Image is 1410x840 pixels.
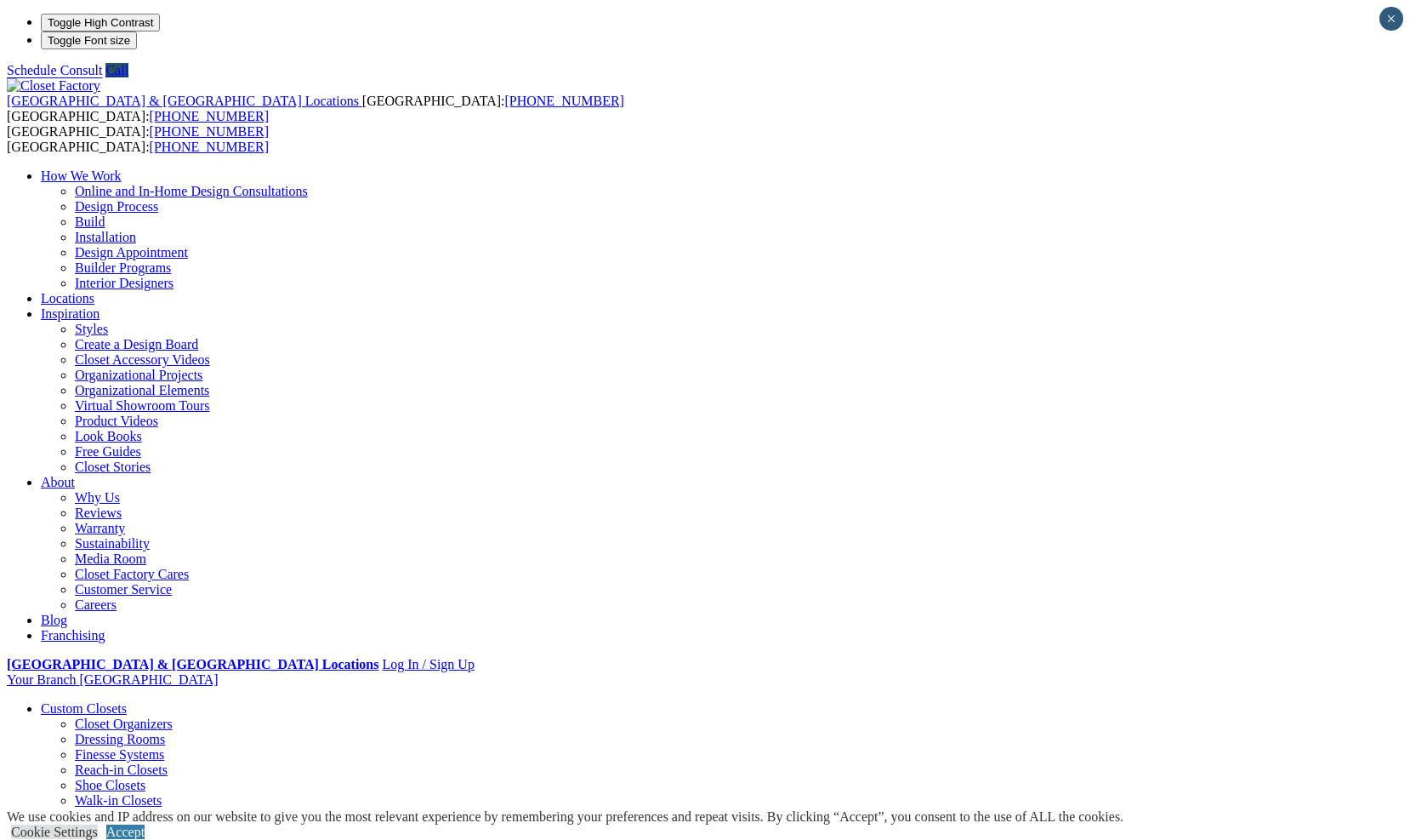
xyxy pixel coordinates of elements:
[75,717,173,731] a: Closet Organizers
[75,368,202,382] a: Organizational Projects
[75,597,117,612] a: Careers
[75,184,308,198] a: Online and In-Home Design Consultations
[41,628,105,643] a: Franchising
[7,124,269,154] span: [GEOGRAPHIC_DATA]: [GEOGRAPHIC_DATA]:
[7,672,219,687] a: Your Branch [GEOGRAPHIC_DATA]
[48,34,130,47] span: Toggle Font size
[11,825,98,839] a: Cookie Settings
[41,291,94,306] a: Locations
[75,536,150,551] a: Sustainability
[41,169,122,183] a: How We Work
[75,230,136,244] a: Installation
[105,63,128,77] a: Call
[106,825,145,839] a: Accept
[75,582,172,597] a: Customer Service
[75,214,105,229] a: Build
[75,398,210,413] a: Virtual Showroom Tours
[504,94,623,108] a: [PHONE_NUMBER]
[75,763,168,777] a: Reach-in Closets
[75,521,125,535] a: Warranty
[1379,7,1403,31] button: Close
[75,506,122,520] a: Reviews
[75,732,165,746] a: Dressing Rooms
[75,276,173,290] a: Interior Designers
[7,94,624,123] span: [GEOGRAPHIC_DATA]: [GEOGRAPHIC_DATA]:
[75,444,141,459] a: Free Guides
[41,306,99,321] a: Inspiration
[150,140,269,154] a: [PHONE_NUMBER]
[7,78,100,94] img: Closet Factory
[75,352,210,367] a: Closet Accessory Videos
[7,809,1123,825] div: We use cookies and IP address on our website to give you the most relevant experience by remember...
[150,109,269,123] a: [PHONE_NUMBER]
[75,551,146,566] a: Media Room
[7,94,362,108] a: [GEOGRAPHIC_DATA] & [GEOGRAPHIC_DATA] Locations
[41,31,137,49] button: Toggle Font size
[75,414,158,428] a: Product Videos
[75,809,172,823] a: Wardrobe Closets
[7,63,102,77] a: Schedule Consult
[75,245,188,260] a: Design Appointment
[75,778,145,792] a: Shoe Closets
[75,567,189,581] a: Closet Factory Cares
[7,657,378,671] a: [GEOGRAPHIC_DATA] & [GEOGRAPHIC_DATA] Locations
[79,672,218,687] span: [GEOGRAPHIC_DATA]
[41,475,75,489] a: About
[75,490,120,505] a: Why Us
[75,747,164,762] a: Finesse Systems
[75,383,209,397] a: Organizational Elements
[41,14,160,31] button: Toggle High Contrast
[75,793,162,808] a: Walk-in Closets
[75,460,151,474] a: Closet Stories
[382,657,474,671] a: Log In / Sign Up
[150,124,269,139] a: [PHONE_NUMBER]
[75,199,158,214] a: Design Process
[7,94,359,108] span: [GEOGRAPHIC_DATA] & [GEOGRAPHIC_DATA] Locations
[41,701,127,716] a: Custom Closets
[7,672,76,687] span: Your Branch
[75,337,198,351] a: Create a Design Board
[75,260,171,275] a: Builder Programs
[48,16,153,29] span: Toggle High Contrast
[75,322,108,336] a: Styles
[75,429,142,443] a: Look Books
[41,613,67,627] a: Blog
